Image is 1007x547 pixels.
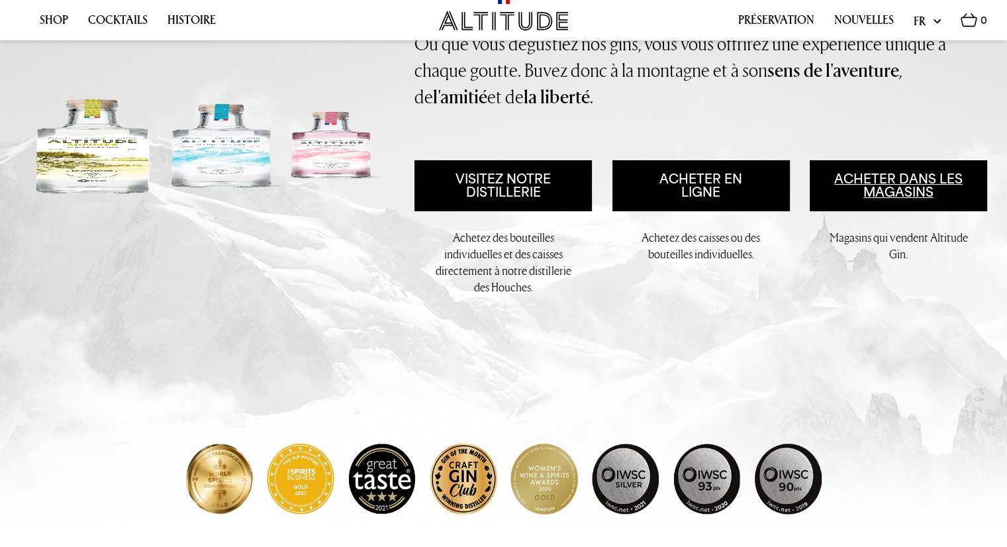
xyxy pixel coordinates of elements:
[834,13,894,34] a: Nouvelles
[432,229,574,296] p: Achetez des bouteilles individuelles et des caisses directement à notre distillerie des Houches.
[40,13,68,34] a: Shop
[186,430,822,529] img: Altitude Gin Awards
[414,30,987,110] p: Où que vous dégustiez nos gins, vous vous offrirez une expérience unique à chaque goutte. Buvez d...
[828,229,969,262] p: Magasins qui vendent Altitude Gin.
[961,13,977,27] img: Basket
[524,84,589,109] strong: la liberté
[88,13,148,34] a: Cocktails
[168,13,216,34] a: Histoire
[612,160,790,211] a: Acheter en ligne
[738,13,814,34] a: Préservation
[767,58,898,83] strong: sens de l'aventure
[439,11,568,30] img: Altitude Gin
[810,160,987,211] a: Acheter dans les magasins
[630,229,771,262] p: Achetez des caisses ou des bouteilles individuelles.
[961,13,987,34] a: 0
[414,160,592,211] a: Visitez notre distillerie
[433,84,487,109] strong: l'amitié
